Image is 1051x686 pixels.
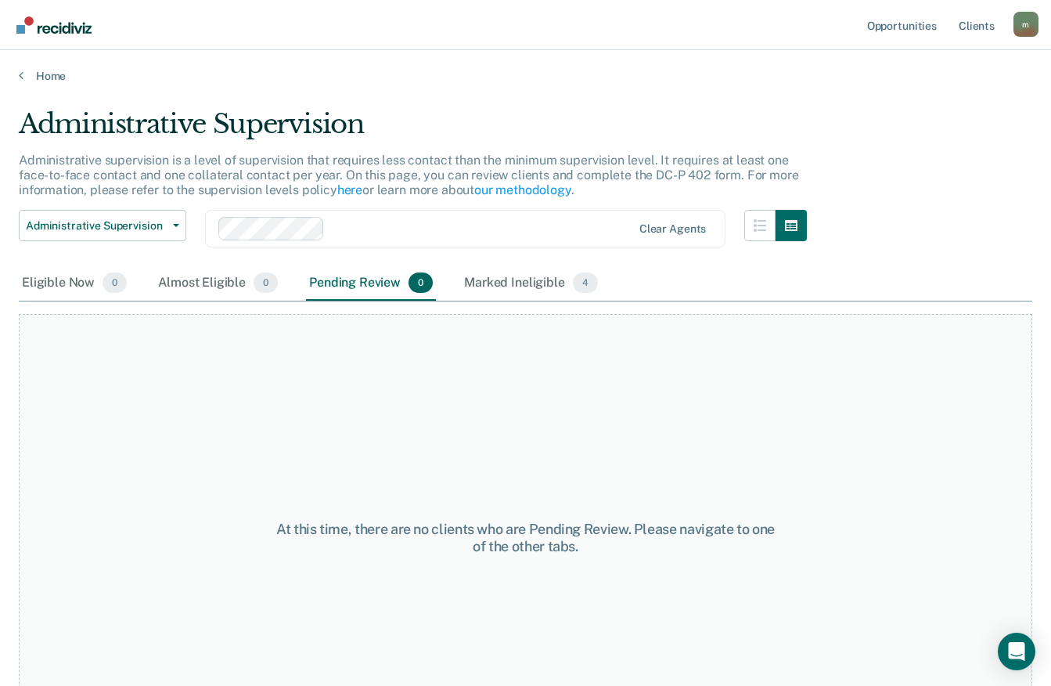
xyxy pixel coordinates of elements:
p: Administrative supervision is a level of supervision that requires less contact than the minimum ... [19,153,798,197]
div: Eligible Now0 [19,266,130,301]
div: m [1013,12,1038,37]
div: Clear agents [639,222,706,236]
div: At this time, there are no clients who are Pending Review. Please navigate to one of the other tabs. [272,521,779,554]
span: 0 [103,273,127,293]
span: 0 [254,273,278,293]
a: here [337,182,362,197]
div: Pending Review0 [306,266,436,301]
a: Home [19,69,1032,83]
div: Almost Eligible0 [155,266,281,301]
a: our methodology [474,182,571,197]
button: Administrative Supervision [19,210,186,241]
button: Profile dropdown button [1013,12,1038,37]
span: 0 [409,273,433,293]
img: Recidiviz [16,16,92,34]
div: Administrative Supervision [19,108,807,153]
span: Administrative Supervision [26,219,167,233]
div: Marked Ineligible4 [461,266,601,301]
div: Open Intercom Messenger [998,633,1035,670]
span: 4 [573,273,598,293]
